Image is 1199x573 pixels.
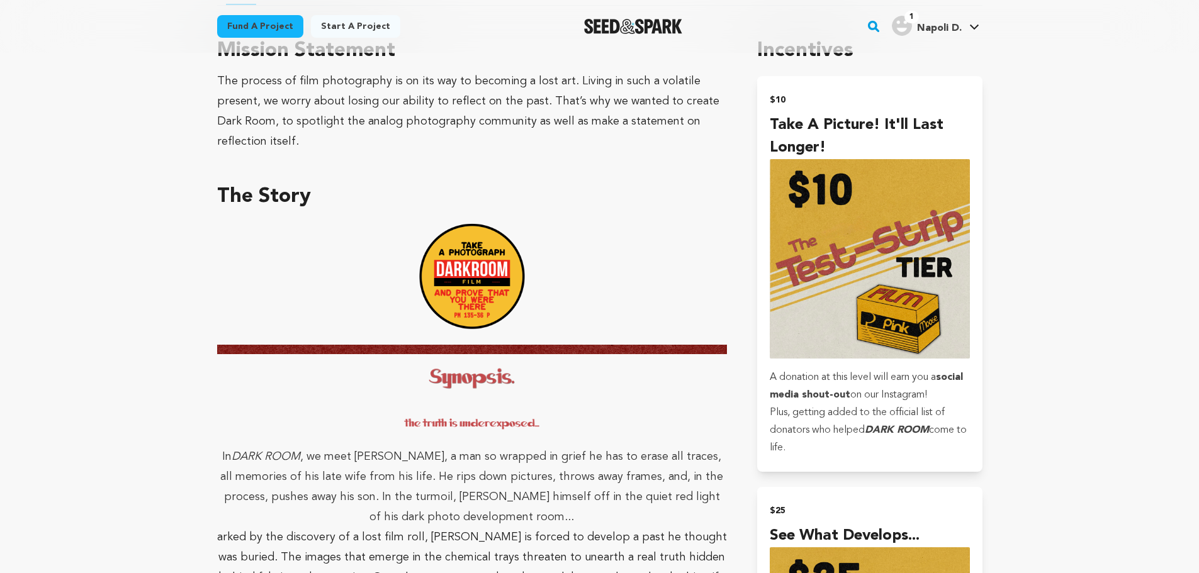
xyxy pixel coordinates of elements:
img: 1758479003-Untitled-4%205.PNG [411,217,534,340]
img: Seed&Spark Logo Dark Mode [584,19,683,34]
img: incentive [770,159,969,359]
h4: Take a Picture! It'll Last Longer! [770,114,969,159]
img: 1758479151-RSCO_Recycled_Pulp%204.png [217,345,728,353]
a: Fund a project [217,15,303,38]
a: Start a project [311,15,400,38]
div: The process of film photography is on its way to becoming a lost art. Living in such a volatile p... [217,71,728,152]
img: 1758479188-Untitled-8%203.PNG [400,406,543,442]
img: 1758479168-Untitled-6%203.PNG [411,354,534,400]
span: 1 [904,11,919,23]
a: Napoli D.'s Profile [889,13,982,36]
span: Napoli D.'s Profile [889,13,982,40]
em: DARK ROOM [232,451,300,462]
h2: $10 [770,91,969,109]
button: $10 Take a Picture! It'll Last Longer! incentive A donation at this level will earn you asocial m... [757,76,982,472]
div: Napoli D.'s Profile [892,16,962,36]
h4: See What Develops... [770,525,969,547]
p: Plus, getting added to the official list of donators who helped come to life. [770,404,969,457]
em: DARK ROOM [865,425,929,435]
span: Napoli D. [917,23,962,33]
span: In [222,451,232,462]
a: Seed&Spark Homepage [584,19,683,34]
span: , we meet [PERSON_NAME], a man so wrapped in grief he has to erase all traces, all memories of hi... [220,451,723,523]
h2: $25 [770,502,969,520]
img: user.png [892,16,912,36]
p: A donation at this level will earn you a on our Instagram! [770,369,969,404]
h3: The Story [217,182,728,212]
